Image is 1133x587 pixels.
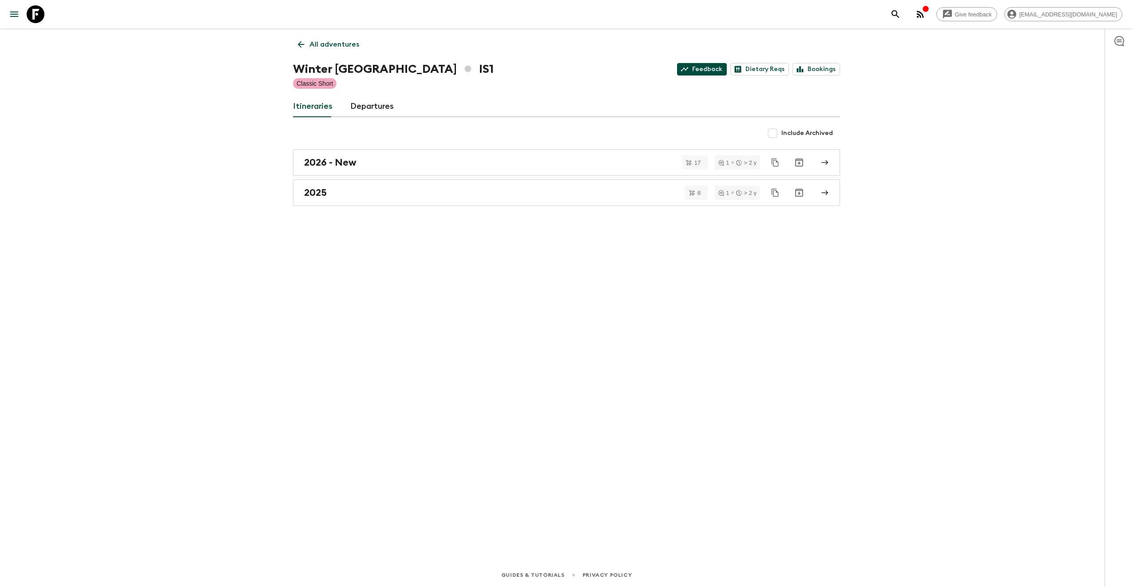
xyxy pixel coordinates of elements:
[1004,7,1122,21] div: [EMAIL_ADDRESS][DOMAIN_NAME]
[304,187,327,198] h2: 2025
[936,7,997,21] a: Give feedback
[950,11,997,18] span: Give feedback
[781,129,833,138] span: Include Archived
[677,63,727,75] a: Feedback
[718,160,729,166] div: 1
[767,185,783,201] button: Duplicate
[790,154,808,171] button: Archive
[692,190,706,196] span: 8
[736,160,757,166] div: > 2 y
[736,190,757,196] div: > 2 y
[293,179,840,206] a: 2025
[730,63,789,75] a: Dietary Reqs
[304,157,357,168] h2: 2026 - New
[293,149,840,176] a: 2026 - New
[5,5,23,23] button: menu
[297,79,333,88] p: Classic Short
[718,190,729,196] div: 1
[790,184,808,202] button: Archive
[350,96,394,117] a: Departures
[501,570,565,580] a: Guides & Tutorials
[582,570,632,580] a: Privacy Policy
[293,96,333,117] a: Itineraries
[689,160,706,166] span: 17
[309,39,359,50] p: All adventures
[887,5,904,23] button: search adventures
[293,36,364,53] a: All adventures
[1014,11,1122,18] span: [EMAIL_ADDRESS][DOMAIN_NAME]
[767,155,783,171] button: Duplicate
[293,60,494,78] h1: Winter [GEOGRAPHIC_DATA] IS1
[792,63,840,75] a: Bookings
